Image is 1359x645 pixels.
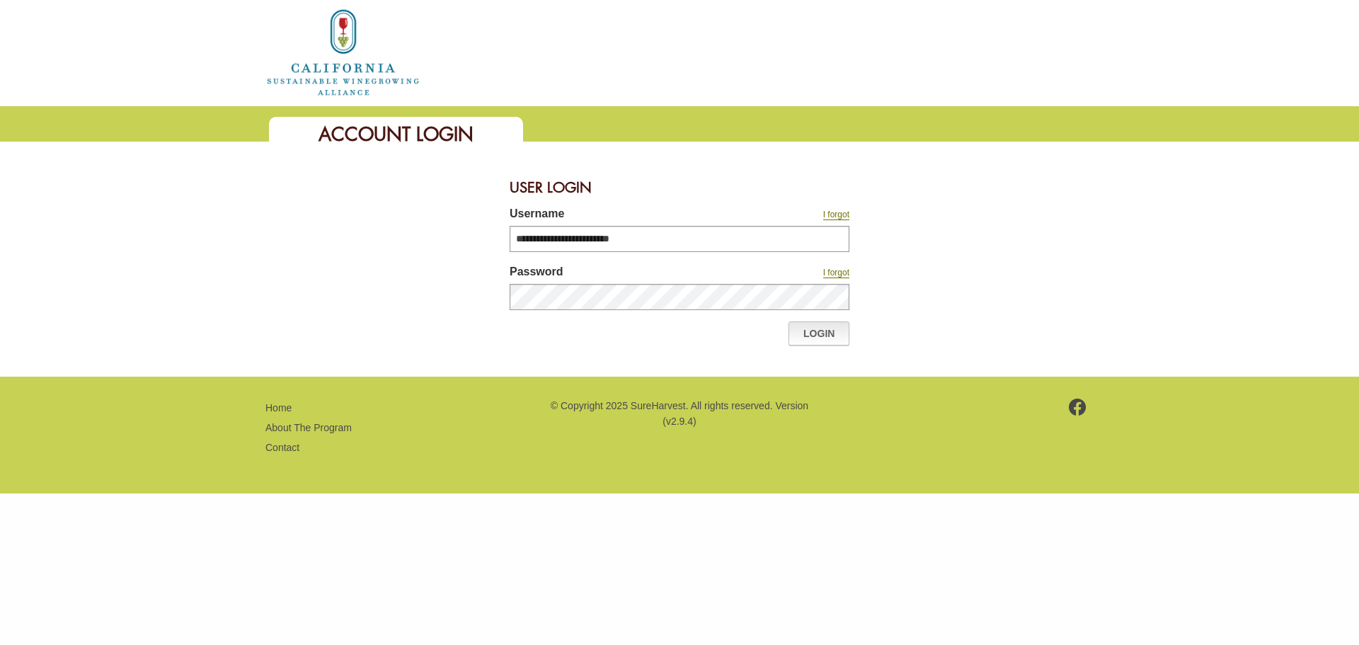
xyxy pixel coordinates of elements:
a: I forgot [823,268,849,278]
a: Home [265,402,292,413]
a: Login [789,321,849,346]
label: Username [510,205,729,226]
p: © Copyright 2025 SureHarvest. All rights reserved. Version (v2.9.4) [549,398,810,430]
label: Password [510,263,729,284]
span: Account Login [319,122,474,147]
img: footer-facebook.png [1069,399,1086,416]
a: About The Program [265,422,352,433]
div: User Login [510,170,849,205]
a: I forgot [823,210,849,220]
img: logo_cswa2x.png [265,7,421,98]
a: Contact [265,442,299,453]
a: Home [265,45,421,57]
